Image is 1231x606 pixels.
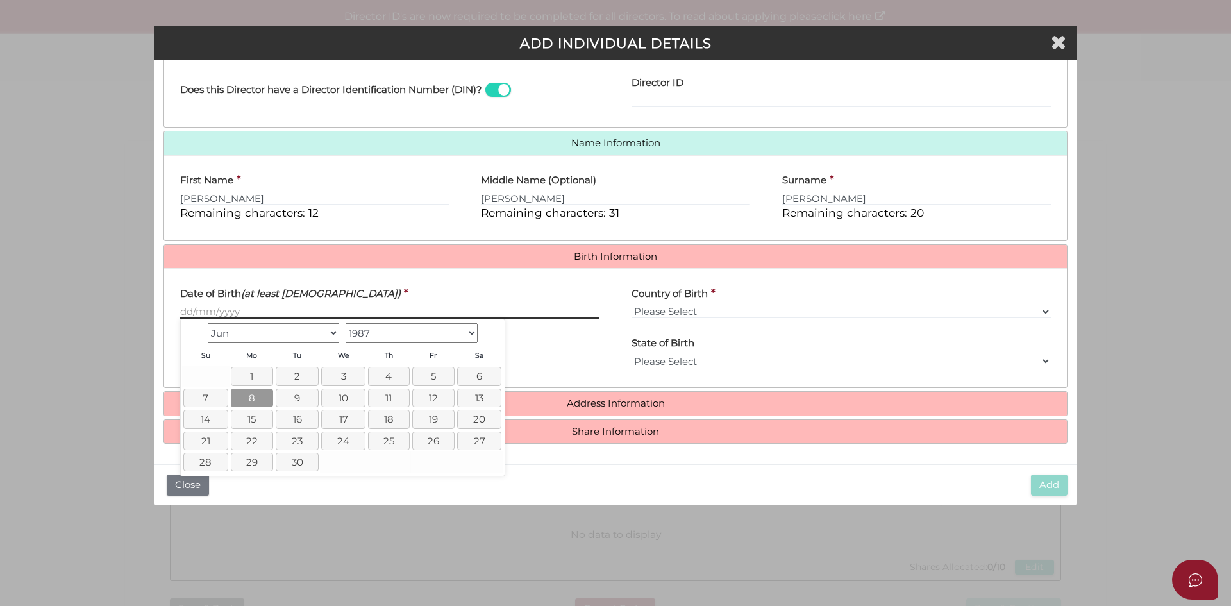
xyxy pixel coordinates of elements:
a: 3 [321,367,365,385]
a: 25 [368,432,409,450]
a: 7 [183,389,228,407]
a: 27 [457,432,501,450]
a: Next [481,322,501,342]
a: 24 [321,432,365,450]
span: Wednesday [338,351,349,360]
span: Remaining characters: 12 [180,206,319,219]
a: 2 [276,367,319,385]
a: 13 [457,389,501,407]
a: 26 [412,432,455,450]
h4: State of Birth [632,338,694,349]
span: Sunday [201,351,210,360]
a: 18 [368,410,409,428]
a: 6 [457,367,501,385]
a: 11 [368,389,409,407]
a: 1 [231,367,274,385]
span: Saturday [475,351,483,360]
span: Tuesday [293,351,301,360]
a: Share Information [174,426,1057,437]
a: 12 [412,389,455,407]
button: Add [1031,475,1068,496]
a: 23 [276,432,319,450]
a: 16 [276,410,319,428]
h4: Date of Birth [180,289,401,299]
a: 22 [231,432,274,450]
button: Close [167,475,209,496]
a: 17 [321,410,365,428]
a: 9 [276,389,319,407]
a: 28 [183,453,228,471]
a: 30 [276,453,319,471]
a: 5 [412,367,455,385]
a: Address Information [174,398,1057,409]
a: 20 [457,410,501,428]
a: 8 [231,389,274,407]
a: 21 [183,432,228,450]
i: (at least [DEMOGRAPHIC_DATA]) [241,287,401,299]
input: dd/mm/yyyy [180,305,599,319]
span: Remaining characters: 20 [782,206,924,219]
a: 14 [183,410,228,428]
button: Open asap [1172,560,1218,600]
a: Prev [183,322,204,342]
span: Monday [246,351,257,360]
h4: Country of Birth [632,289,708,299]
span: Friday [430,351,437,360]
a: 15 [231,410,274,428]
span: Remaining characters: 31 [481,206,619,219]
a: 10 [321,389,365,407]
a: 4 [368,367,409,385]
select: v [632,305,1051,319]
span: Thursday [385,351,393,360]
a: 29 [231,453,274,471]
a: Birth Information [174,251,1057,262]
a: 19 [412,410,455,428]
